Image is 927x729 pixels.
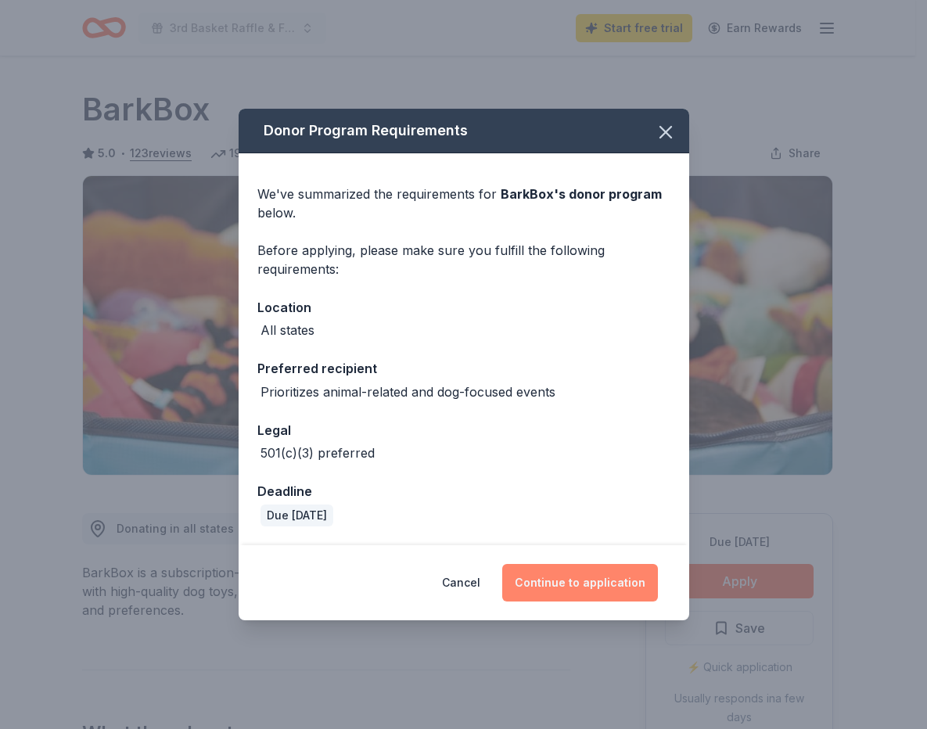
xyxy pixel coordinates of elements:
div: All states [260,321,314,339]
div: Preferred recipient [257,358,670,379]
div: 501(c)(3) preferred [260,444,375,462]
div: Due [DATE] [260,505,333,526]
button: Continue to application [502,564,658,602]
div: Deadline [257,481,670,501]
div: Location [257,297,670,318]
div: Prioritizes animal-related and dog-focused events [260,382,555,401]
button: Cancel [442,564,480,602]
div: Before applying, please make sure you fulfill the following requirements: [257,241,670,278]
span: BarkBox 's donor program [501,186,662,202]
div: Donor Program Requirements [239,109,689,153]
div: We've summarized the requirements for below. [257,185,670,222]
div: Legal [257,420,670,440]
